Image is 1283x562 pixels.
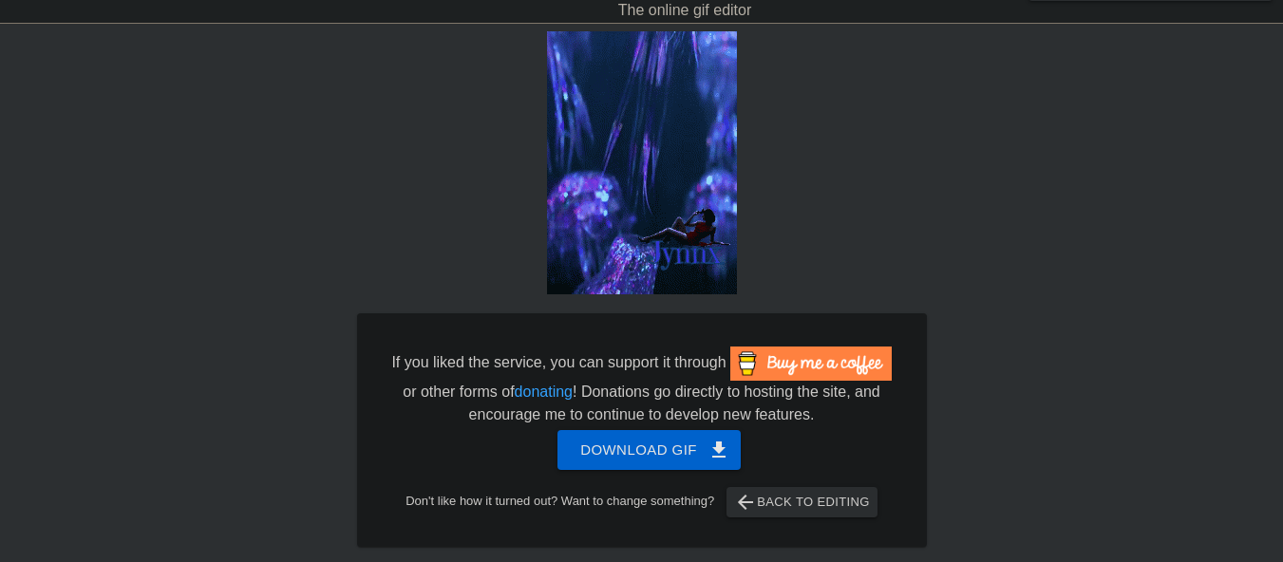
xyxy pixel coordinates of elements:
[515,384,573,400] a: donating
[708,439,730,461] span: get_app
[580,438,718,462] span: Download gif
[387,487,897,517] div: Don't like how it turned out? Want to change something?
[730,347,892,381] img: Buy Me A Coffee
[547,31,737,294] img: 6pfiIID3.gif
[557,430,741,470] button: Download gif
[726,487,877,517] button: Back to Editing
[390,347,894,426] div: If you liked the service, you can support it through or other forms of ! Donations go directly to...
[542,440,741,457] a: Download gif
[734,491,870,514] span: Back to Editing
[734,491,757,514] span: arrow_back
